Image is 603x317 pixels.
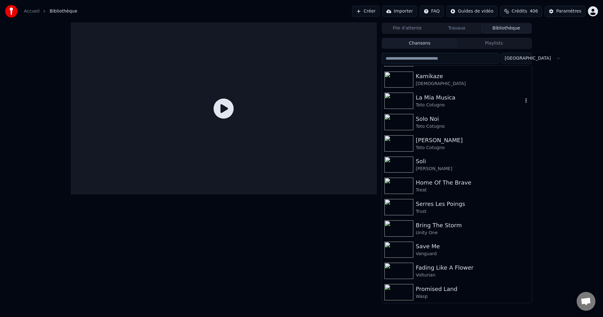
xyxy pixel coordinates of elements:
[416,251,529,257] div: Vanguard
[446,6,497,17] button: Guides de vidéo
[383,39,457,48] button: Chansons
[545,6,585,17] button: Paramètres
[382,6,417,17] button: Importer
[416,93,523,102] div: La Mia Musica
[416,145,529,151] div: Toto Cotugno
[416,81,529,87] div: [DEMOGRAPHIC_DATA]
[500,6,542,17] button: Crédits406
[24,8,77,14] nav: breadcrumb
[416,221,529,230] div: Bring The Storm
[556,8,581,14] div: Paramètres
[481,24,531,33] button: Bibliothèque
[457,39,531,48] button: Playlists
[432,24,482,33] button: Travaux
[416,166,529,172] div: [PERSON_NAME]
[416,293,529,300] div: Wasp
[416,242,529,251] div: Save Me
[416,102,523,108] div: Toto Cotugno
[512,8,527,14] span: Crédits
[416,285,529,293] div: Promised Land
[416,200,529,208] div: Serres Les Poings
[416,72,529,81] div: Kamikaze
[577,292,595,311] a: Ouvrir le chat
[416,263,529,272] div: Fading Like A Flower
[5,5,18,18] img: youka
[416,123,529,130] div: Toto Cotugno
[50,8,77,14] span: Bibliothèque
[416,136,529,145] div: [PERSON_NAME]
[505,55,551,62] span: [GEOGRAPHIC_DATA]
[383,24,432,33] button: File d'attente
[352,6,380,17] button: Créer
[416,115,529,123] div: Solo Noi
[416,208,529,215] div: Trust
[416,157,529,166] div: Soli
[416,230,529,236] div: Unity One
[24,8,40,14] a: Accueil
[530,8,538,14] span: 406
[416,187,529,193] div: Treat
[420,6,444,17] button: FAQ
[416,178,529,187] div: Home Of The Brave
[416,272,529,278] div: Volturian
